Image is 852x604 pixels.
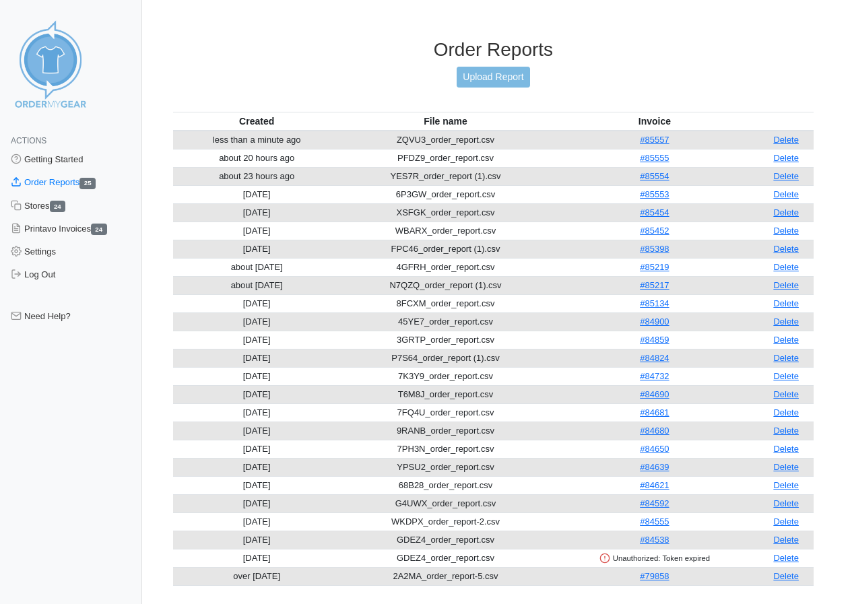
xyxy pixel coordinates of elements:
[341,385,551,403] td: T6M8J_order_report.csv
[173,167,341,185] td: about 23 hours ago
[773,407,799,417] a: Delete
[773,480,799,490] a: Delete
[640,262,669,272] a: #85219
[173,331,341,349] td: [DATE]
[773,207,799,217] a: Delete
[773,426,799,436] a: Delete
[341,512,551,531] td: WKDPX_order_report-2.csv
[640,571,669,581] a: #79858
[773,553,799,563] a: Delete
[173,312,341,331] td: [DATE]
[173,112,341,131] th: Created
[173,549,341,567] td: [DATE]
[640,171,669,181] a: #85554
[173,531,341,549] td: [DATE]
[173,512,341,531] td: [DATE]
[341,131,551,149] td: ZQVU3_order_report.csv
[173,222,341,240] td: [DATE]
[341,258,551,276] td: 4GFRH_order_report.csv
[773,516,799,527] a: Delete
[640,462,669,472] a: #84639
[457,67,529,88] a: Upload Report
[773,462,799,472] a: Delete
[341,549,551,567] td: GDEZ4_order_report.csv
[773,280,799,290] a: Delete
[173,422,341,440] td: [DATE]
[773,171,799,181] a: Delete
[640,535,669,545] a: #84538
[773,298,799,308] a: Delete
[173,149,341,167] td: about 20 hours ago
[173,294,341,312] td: [DATE]
[173,240,341,258] td: [DATE]
[173,567,341,585] td: over [DATE]
[640,280,669,290] a: #85217
[773,189,799,199] a: Delete
[341,567,551,585] td: 2A2MA_order_report-5.csv
[773,444,799,454] a: Delete
[640,335,669,345] a: #84859
[173,258,341,276] td: about [DATE]
[640,153,669,163] a: #85555
[91,224,107,235] span: 24
[173,203,341,222] td: [DATE]
[640,244,669,254] a: #85398
[640,135,669,145] a: #85557
[173,403,341,422] td: [DATE]
[173,349,341,367] td: [DATE]
[773,535,799,545] a: Delete
[173,385,341,403] td: [DATE]
[173,185,341,203] td: [DATE]
[50,201,66,212] span: 24
[773,135,799,145] a: Delete
[773,335,799,345] a: Delete
[640,353,669,363] a: #84824
[640,498,669,508] a: #84592
[773,498,799,508] a: Delete
[640,189,669,199] a: #85553
[173,367,341,385] td: [DATE]
[341,222,551,240] td: WBARX_order_report.csv
[341,476,551,494] td: 68B28_order_report.csv
[341,458,551,476] td: YPSU2_order_report.csv
[773,316,799,327] a: Delete
[173,494,341,512] td: [DATE]
[773,353,799,363] a: Delete
[773,244,799,254] a: Delete
[341,112,551,131] th: File name
[341,367,551,385] td: 7K3Y9_order_report.csv
[554,552,756,564] div: Unauthorized: Token expired
[173,276,341,294] td: about [DATE]
[341,403,551,422] td: 7FQ4U_order_report.csv
[773,153,799,163] a: Delete
[79,178,96,189] span: 25
[773,262,799,272] a: Delete
[341,294,551,312] td: 8FCXM_order_report.csv
[11,136,46,145] span: Actions
[640,371,669,381] a: #84732
[341,167,551,185] td: YES7R_order_report (1).csv
[341,312,551,331] td: 45YE7_order_report.csv
[341,240,551,258] td: FPC46_order_report (1).csv
[341,149,551,167] td: PFDZ9_order_report.csv
[341,349,551,367] td: P7S64_order_report (1).csv
[640,444,669,454] a: #84650
[173,131,341,149] td: less than a minute ago
[341,440,551,458] td: 7PH3N_order_report.csv
[640,516,669,527] a: #84555
[341,203,551,222] td: XSFGK_order_report.csv
[173,440,341,458] td: [DATE]
[640,298,669,308] a: #85134
[341,185,551,203] td: 6P3GW_order_report.csv
[773,389,799,399] a: Delete
[341,422,551,440] td: 9RANB_order_report.csv
[640,207,669,217] a: #85454
[773,226,799,236] a: Delete
[640,316,669,327] a: #84900
[640,389,669,399] a: #84690
[173,38,814,61] h3: Order Reports
[773,371,799,381] a: Delete
[773,571,799,581] a: Delete
[341,276,551,294] td: N7QZQ_order_report (1).csv
[173,458,341,476] td: [DATE]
